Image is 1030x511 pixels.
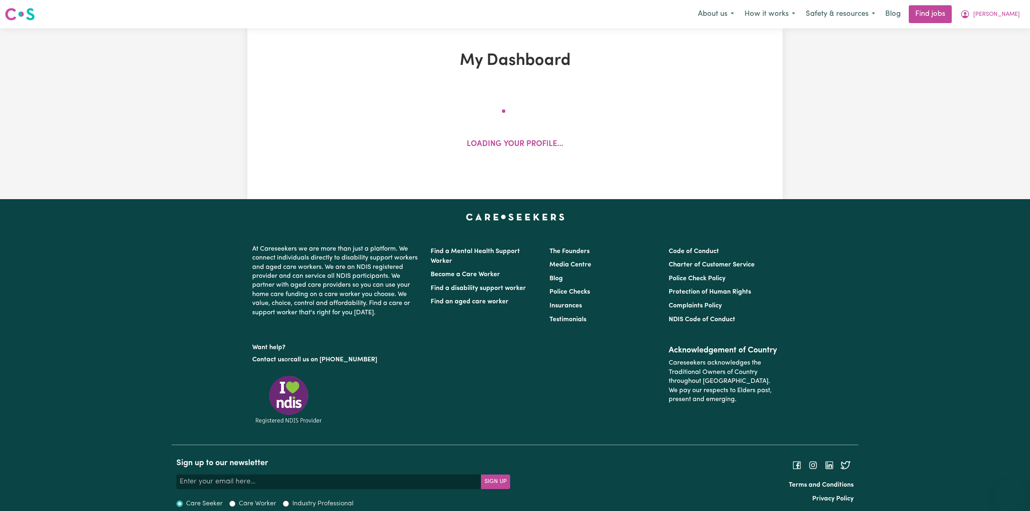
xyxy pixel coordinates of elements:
a: Careseekers logo [5,5,35,24]
a: Police Checks [549,289,590,295]
a: Privacy Policy [812,496,854,502]
button: Subscribe [481,474,510,489]
a: call us on [PHONE_NUMBER] [290,356,377,363]
a: Blog [880,5,906,23]
a: Follow Careseekers on Twitter [841,462,850,468]
p: Want help? [252,340,421,352]
a: Media Centre [549,262,591,268]
p: Loading your profile... [467,139,563,150]
span: [PERSON_NAME] [973,10,1020,19]
input: Enter your email here... [176,474,481,489]
a: Protection of Human Rights [669,289,751,295]
a: Testimonials [549,316,586,323]
a: Contact us [252,356,284,363]
p: At Careseekers we are more than just a platform. We connect individuals directly to disability su... [252,241,421,320]
h2: Acknowledgement of Country [669,346,778,355]
p: or [252,352,421,367]
button: About us [693,6,739,23]
button: My Account [955,6,1025,23]
a: Terms and Conditions [789,482,854,488]
img: Registered NDIS provider [252,374,325,425]
a: NDIS Code of Conduct [669,316,735,323]
a: Police Check Policy [669,275,725,282]
h1: My Dashboard [341,51,689,71]
a: Find an aged care worker [431,298,509,305]
a: Follow Careseekers on Instagram [808,462,818,468]
a: Blog [549,275,563,282]
p: Careseekers acknowledges the Traditional Owners of Country throughout [GEOGRAPHIC_DATA]. We pay o... [669,355,778,407]
a: Find jobs [909,5,952,23]
a: Careseekers home page [466,214,564,220]
a: The Founders [549,248,590,255]
iframe: Button to launch messaging window [998,479,1024,505]
a: Find a disability support worker [431,285,526,292]
a: Become a Care Worker [431,271,500,278]
label: Care Worker [239,499,276,509]
a: Complaints Policy [669,303,722,309]
a: Follow Careseekers on LinkedIn [824,462,834,468]
a: Code of Conduct [669,248,719,255]
button: Safety & resources [800,6,880,23]
h2: Sign up to our newsletter [176,458,510,468]
a: Insurances [549,303,582,309]
img: Careseekers logo [5,7,35,21]
label: Industry Professional [292,499,354,509]
a: Charter of Customer Service [669,262,755,268]
button: How it works [739,6,800,23]
label: Care Seeker [186,499,223,509]
a: Follow Careseekers on Facebook [792,462,802,468]
a: Find a Mental Health Support Worker [431,248,520,264]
